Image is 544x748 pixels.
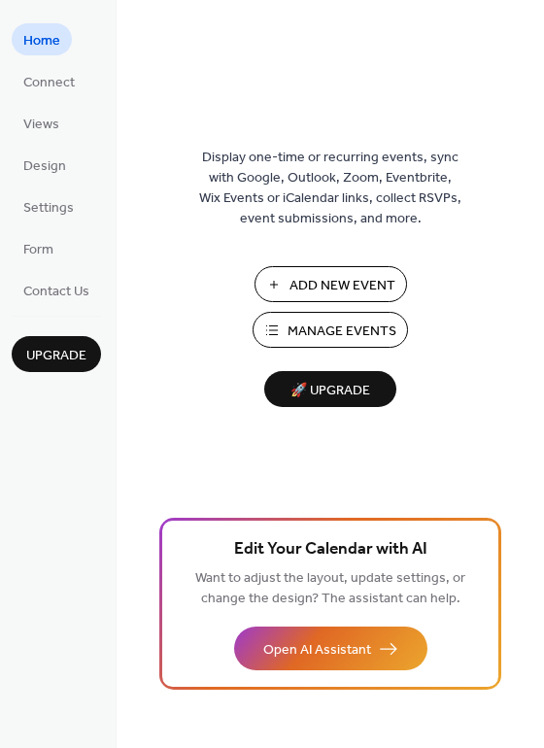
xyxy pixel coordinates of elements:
[276,378,385,404] span: 🚀 Upgrade
[12,149,78,181] a: Design
[23,31,60,51] span: Home
[23,282,89,302] span: Contact Us
[12,65,86,97] a: Connect
[26,346,86,366] span: Upgrade
[199,148,461,229] span: Display one-time or recurring events, sync with Google, Outlook, Zoom, Eventbrite, Wix Events or ...
[12,23,72,55] a: Home
[253,312,408,348] button: Manage Events
[264,371,396,407] button: 🚀 Upgrade
[23,240,53,260] span: Form
[195,565,465,612] span: Want to adjust the layout, update settings, or change the design? The assistant can help.
[12,190,85,222] a: Settings
[12,274,101,306] a: Contact Us
[23,73,75,93] span: Connect
[23,156,66,177] span: Design
[234,627,427,670] button: Open AI Assistant
[23,198,74,219] span: Settings
[12,232,65,264] a: Form
[23,115,59,135] span: Views
[12,336,101,372] button: Upgrade
[289,276,395,296] span: Add New Event
[288,322,396,342] span: Manage Events
[255,266,407,302] button: Add New Event
[234,536,427,563] span: Edit Your Calendar with AI
[263,640,371,661] span: Open AI Assistant
[12,107,71,139] a: Views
